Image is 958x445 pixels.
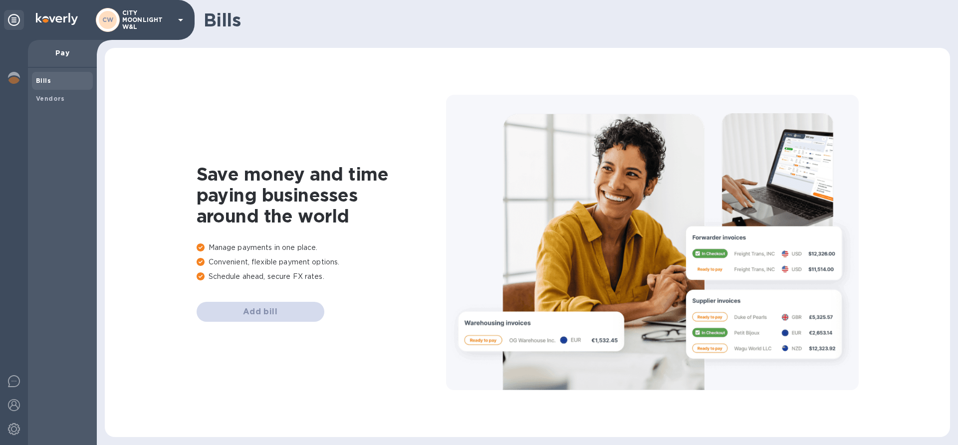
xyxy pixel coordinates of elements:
p: Pay [36,48,89,58]
h1: Bills [204,9,942,30]
p: Schedule ahead, secure FX rates. [197,271,446,282]
p: Convenient, flexible payment options. [197,257,446,267]
p: CITY MOONLIGHT W&L [122,9,172,30]
h1: Save money and time paying businesses around the world [197,164,446,226]
b: Vendors [36,95,65,102]
img: Logo [36,13,78,25]
p: Manage payments in one place. [197,242,446,253]
b: CW [102,16,114,23]
b: Bills [36,77,51,84]
div: Unpin categories [4,10,24,30]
